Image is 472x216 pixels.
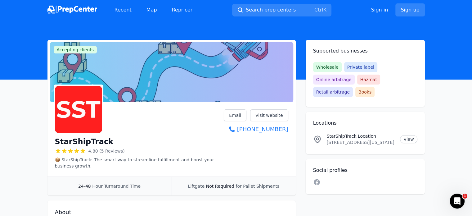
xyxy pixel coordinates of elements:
[400,135,417,143] a: View
[313,75,355,85] span: Online arbitrage
[323,7,326,13] kbd: K
[188,184,205,189] span: Liftgate
[395,3,425,16] a: Sign up
[54,46,97,53] span: Accepting clients
[78,184,91,189] span: 24-48
[55,157,224,169] p: 📦 StarShipTrack: The smart way to streamline fulfillment and boost your business growth.
[92,184,141,189] span: Hour Turnaround Time
[313,87,353,97] span: Retail arbitrage
[142,4,162,16] a: Map
[250,109,288,121] a: Visit website
[224,109,246,121] a: Email
[47,6,97,14] img: PrepCenter
[88,148,125,154] span: 4.80 (5 Reviews)
[313,119,417,127] h2: Locations
[327,139,395,145] p: [STREET_ADDRESS][US_STATE]
[167,4,198,16] a: Repricer
[355,87,375,97] span: Books
[206,184,234,189] span: Not Required
[110,4,137,16] a: Recent
[450,194,465,209] iframe: Intercom live chat
[55,137,114,147] h1: StarShipTrack
[55,86,102,133] img: StarShipTrack
[313,62,342,72] span: Wholesale
[357,75,380,85] span: Hazmat
[314,7,323,13] kbd: Ctrl
[236,184,279,189] span: for Pallet Shipments
[313,47,417,55] h2: Supported businesses
[462,194,467,199] span: 1
[344,62,377,72] span: Private label
[246,6,296,14] span: Search prep centers
[327,133,395,139] p: StarShipTrack Location
[232,4,331,16] button: Search prep centersCtrlK
[313,167,417,174] h2: Social profiles
[224,125,288,134] a: [PHONE_NUMBER]
[371,6,388,14] a: Sign in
